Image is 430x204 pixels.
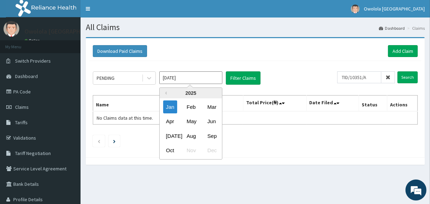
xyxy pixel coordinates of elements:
[351,5,360,13] img: User Image
[397,71,418,83] input: Search
[359,96,387,112] th: Status
[115,3,132,20] div: Minimize live chat window
[337,71,381,83] input: Search by HMO ID
[113,138,116,144] a: Next page
[97,138,100,144] a: Previous page
[36,39,118,48] div: Chat with us now
[4,21,19,37] img: User Image
[388,45,418,57] a: Add Claim
[15,104,29,110] span: Claims
[93,45,147,57] button: Download Paid Claims
[15,73,38,79] span: Dashboard
[387,96,417,112] th: Actions
[25,28,106,35] p: Owolola [GEOGRAPHIC_DATA]
[184,100,198,113] div: Choose February 2025
[226,71,261,85] button: Filter Claims
[160,88,222,98] div: 2025
[243,96,306,112] th: Total Price(₦)
[159,71,222,84] input: Select Month and Year
[86,23,425,32] h1: All Claims
[25,38,41,43] a: Online
[163,100,177,113] div: Choose January 2025
[160,100,222,158] div: month 2025-01
[184,115,198,128] div: Choose May 2025
[379,25,405,31] a: Dashboard
[405,25,425,31] li: Claims
[13,35,28,52] img: d_794563401_company_1708531726252_794563401
[15,119,28,126] span: Tariffs
[204,115,219,128] div: Choose June 2025
[97,115,153,121] span: No Claims data at this time.
[41,59,97,129] span: We're online!
[364,6,425,12] span: Owolola [GEOGRAPHIC_DATA]
[163,91,167,95] button: Previous Year
[163,144,177,157] div: Choose October 2025
[163,129,177,142] div: Choose July 2025
[163,115,177,128] div: Choose April 2025
[204,129,219,142] div: Choose September 2025
[97,75,115,82] div: PENDING
[4,133,133,157] textarea: Type your message and hit 'Enter'
[15,58,51,64] span: Switch Providers
[93,96,175,112] th: Name
[184,129,198,142] div: Choose August 2025
[306,96,359,112] th: Date Filed
[15,150,51,156] span: Tariff Negotiation
[204,100,219,113] div: Choose March 2025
